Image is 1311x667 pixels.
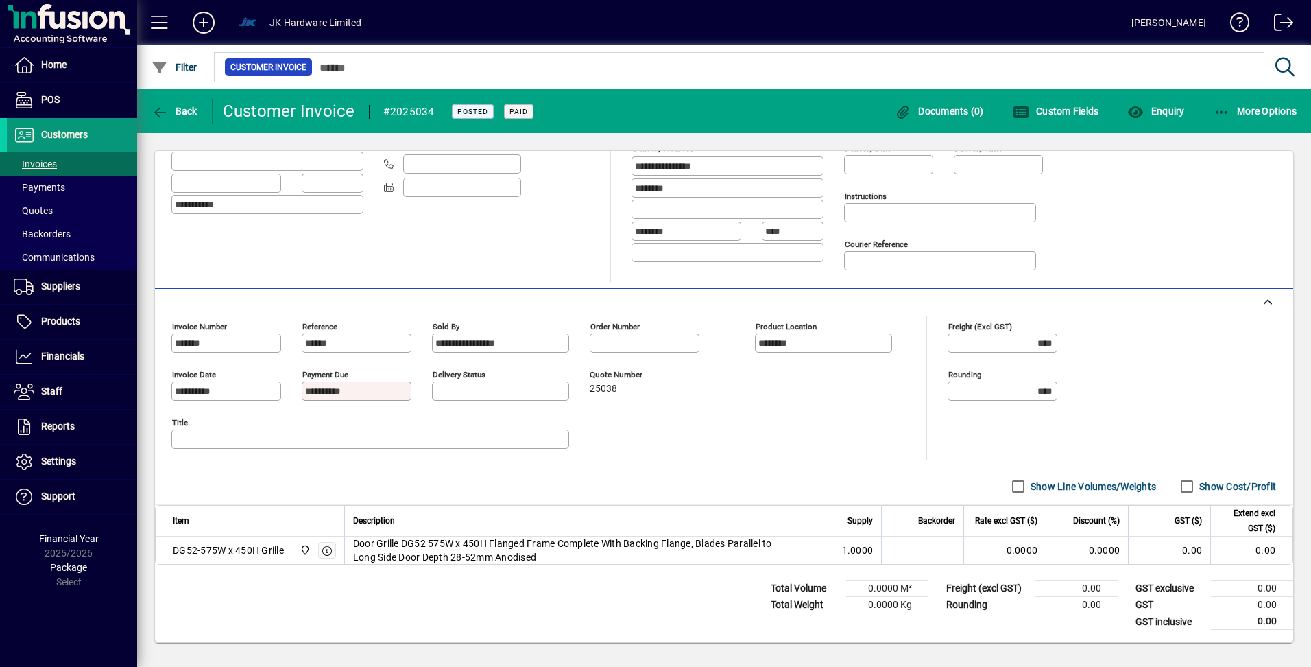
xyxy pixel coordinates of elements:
[939,597,1035,613] td: Rounding
[7,48,137,82] a: Home
[39,533,99,544] span: Financial Year
[172,418,188,428] mat-label: Title
[7,375,137,409] a: Staff
[173,513,189,528] span: Item
[1124,99,1188,124] button: Enquiry
[433,370,485,379] mat-label: Delivery status
[1129,581,1211,597] td: GST exclusive
[14,159,57,169] span: Invoices
[1129,613,1211,631] td: GST inclusive
[1035,597,1118,613] td: 0.00
[1046,537,1128,564] td: 0.0000
[1211,613,1293,631] td: 0.00
[7,480,137,514] a: Support
[948,322,1012,331] mat-label: Freight (excl GST)
[1196,480,1276,493] label: Show Cost/Profit
[41,129,88,140] span: Customers
[148,55,201,80] button: Filter
[269,12,361,34] div: JK Hardware Limited
[41,351,84,362] span: Financials
[509,107,528,116] span: Paid
[7,199,137,222] a: Quotes
[1210,537,1292,564] td: 0.00
[1129,597,1211,613] td: GST
[1264,3,1294,47] a: Logout
[1128,537,1210,564] td: 0.00
[1028,480,1156,493] label: Show Line Volumes/Weights
[918,513,955,528] span: Backorder
[226,10,269,35] button: Profile
[383,101,435,123] div: #2025034
[948,370,981,379] mat-label: Rounding
[182,10,226,35] button: Add
[1073,513,1120,528] span: Discount (%)
[845,191,887,201] mat-label: Instructions
[41,421,75,432] span: Reports
[590,371,672,379] span: Quote number
[223,100,355,122] div: Customer Invoice
[7,305,137,339] a: Products
[14,229,71,239] span: Backorders
[14,182,65,193] span: Payments
[842,543,874,557] span: 1.0000
[1210,99,1301,124] button: More Options
[152,62,197,73] span: Filter
[891,99,987,124] button: Documents (0)
[1131,12,1206,34] div: [PERSON_NAME]
[764,581,846,597] td: Total Volume
[41,316,80,327] span: Products
[41,281,80,292] span: Suppliers
[972,543,1037,557] div: 0.0000
[805,129,827,151] a: View on map
[1035,581,1118,597] td: 0.00
[939,581,1035,597] td: Freight (excl GST)
[173,543,284,557] div: DG52-575W x 450H Grille
[590,322,640,331] mat-label: Order number
[7,340,137,374] a: Financials
[1127,106,1184,117] span: Enquiry
[7,222,137,246] a: Backorders
[302,322,337,331] mat-label: Reference
[137,99,213,124] app-page-header-button: Back
[302,370,348,379] mat-label: Payment due
[1009,99,1103,124] button: Custom Fields
[1220,3,1250,47] a: Knowledge Base
[14,205,53,216] span: Quotes
[845,239,908,249] mat-label: Courier Reference
[846,581,928,597] td: 0.0000 M³
[975,513,1037,528] span: Rate excl GST ($)
[41,491,75,502] span: Support
[756,322,817,331] mat-label: Product location
[41,386,62,397] span: Staff
[353,537,791,564] span: Door Grille DG52 575W x 450H Flanged Frame Complete With Backing Flange, Blades Parallel to Long ...
[764,597,846,613] td: Total Weight
[895,106,984,117] span: Documents (0)
[1219,506,1275,536] span: Extend excl GST ($)
[7,152,137,176] a: Invoices
[7,83,137,117] a: POS
[1211,597,1293,613] td: 0.00
[172,322,227,331] mat-label: Invoice number
[148,99,201,124] button: Back
[14,252,95,263] span: Communications
[7,176,137,199] a: Payments
[1214,106,1297,117] span: More Options
[41,59,67,70] span: Home
[50,562,87,573] span: Package
[353,513,395,528] span: Description
[847,513,873,528] span: Supply
[230,60,306,74] span: Customer Invoice
[41,94,60,105] span: POS
[457,107,488,116] span: Posted
[7,410,137,444] a: Reports
[7,445,137,479] a: Settings
[1013,106,1099,117] span: Custom Fields
[7,270,137,304] a: Suppliers
[172,370,216,379] mat-label: Invoice date
[41,456,76,467] span: Settings
[590,384,617,395] span: 25038
[433,322,459,331] mat-label: Sold by
[152,106,197,117] span: Back
[296,543,312,558] span: Auckland
[846,597,928,613] td: 0.0000 Kg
